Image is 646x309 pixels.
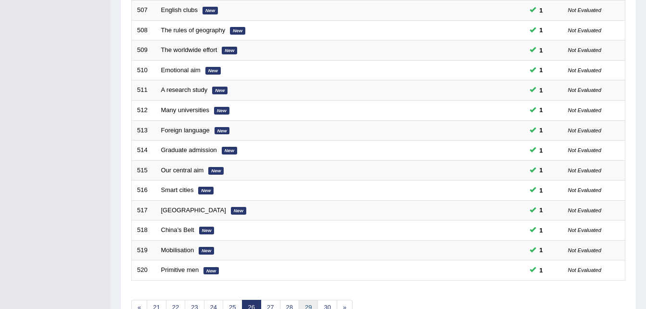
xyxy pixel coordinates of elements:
td: 518 [132,220,156,241]
em: New [215,127,230,135]
a: Our central aim [161,167,204,174]
small: Not Evaluated [568,87,601,93]
em: New [205,67,221,75]
a: The worldwide effort [161,46,217,53]
td: 508 [132,20,156,40]
td: 512 [132,100,156,120]
small: Not Evaluated [568,267,601,273]
a: Emotional aim [161,66,201,74]
a: China’s Belt [161,226,194,233]
span: You can still take this question [536,5,547,15]
em: New [203,7,218,14]
em: New [199,227,215,234]
a: Smart cities [161,186,194,193]
em: New [198,187,214,194]
a: English clubs [161,6,198,13]
span: You can still take this question [536,165,547,175]
small: Not Evaluated [568,67,601,73]
span: You can still take this question [536,205,547,215]
td: 507 [132,0,156,21]
td: 509 [132,40,156,61]
em: New [222,147,237,154]
small: Not Evaluated [568,128,601,133]
td: 513 [132,120,156,141]
em: New [222,47,237,54]
td: 510 [132,60,156,80]
small: Not Evaluated [568,167,601,173]
em: New [231,207,246,215]
em: New [230,27,245,35]
span: You can still take this question [536,245,547,255]
a: Foreign language [161,127,210,134]
em: New [212,87,228,94]
small: Not Evaluated [568,247,601,253]
span: You can still take this question [536,265,547,275]
td: 519 [132,240,156,260]
span: You can still take this question [536,25,547,35]
span: You can still take this question [536,105,547,115]
span: You can still take this question [536,185,547,195]
span: You can still take this question [536,125,547,135]
em: New [203,267,219,275]
span: You can still take this question [536,45,547,55]
a: A research study [161,86,208,93]
em: New [199,247,214,255]
small: Not Evaluated [568,207,601,213]
em: New [214,107,229,115]
a: [GEOGRAPHIC_DATA] [161,206,226,214]
small: Not Evaluated [568,227,601,233]
small: Not Evaluated [568,187,601,193]
small: Not Evaluated [568,27,601,33]
a: Mobilisation [161,246,194,254]
small: Not Evaluated [568,107,601,113]
a: The rules of geography [161,26,226,34]
small: Not Evaluated [568,47,601,53]
td: 511 [132,80,156,101]
span: You can still take this question [536,145,547,155]
a: Primitive men [161,266,199,273]
a: Many universities [161,106,209,114]
td: 514 [132,141,156,161]
em: New [208,167,224,175]
small: Not Evaluated [568,7,601,13]
small: Not Evaluated [568,147,601,153]
td: 520 [132,260,156,281]
td: 517 [132,200,156,220]
a: Graduate admission [161,146,217,154]
td: 516 [132,180,156,201]
span: You can still take this question [536,85,547,95]
span: You can still take this question [536,65,547,75]
span: You can still take this question [536,225,547,235]
td: 515 [132,160,156,180]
